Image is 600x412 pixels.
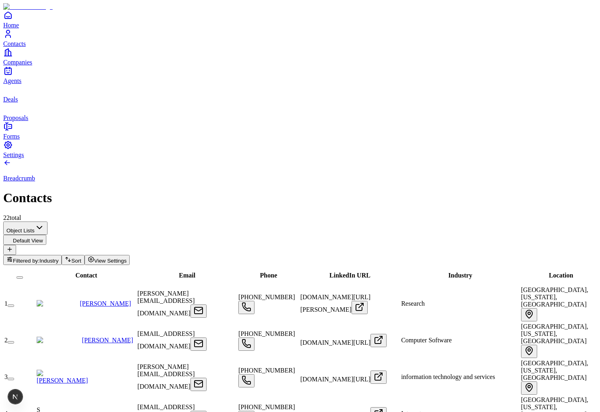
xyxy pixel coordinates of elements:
button: Open [190,378,207,391]
span: [GEOGRAPHIC_DATA], [US_STATE], [GEOGRAPHIC_DATA] [521,323,588,344]
a: Breadcrumb [3,161,597,182]
a: Contacts [3,29,597,47]
button: Open [352,301,368,314]
span: Companies [3,59,32,66]
span: Phone [260,272,277,279]
button: Open [238,337,254,351]
a: proposals [3,103,597,121]
span: Forms [3,133,20,140]
span: Home [3,22,19,29]
button: Open [370,371,387,384]
button: Default View [3,235,46,245]
span: Contacts [3,40,26,47]
a: [PERSON_NAME] [82,337,133,344]
span: [GEOGRAPHIC_DATA], [US_STATE], [GEOGRAPHIC_DATA] [521,286,588,308]
span: 2 [4,337,8,344]
span: Sort [71,258,81,264]
span: Industry [448,272,472,279]
span: [GEOGRAPHIC_DATA], [US_STATE], [GEOGRAPHIC_DATA] [521,360,588,381]
button: Open [238,301,254,314]
button: Open [521,381,537,395]
span: [DOMAIN_NAME][URL] [300,376,370,383]
span: Computer Software [401,337,452,344]
p: Breadcrumb [3,175,597,182]
span: Deals [3,96,18,103]
div: 22 total [3,214,597,222]
span: [PERSON_NAME][EMAIL_ADDRESS][DOMAIN_NAME] [137,363,194,390]
span: Industry [39,258,58,264]
span: 1 [4,300,8,307]
span: Contact [75,272,97,279]
span: 3 [4,373,8,380]
button: Sort [62,255,84,265]
span: [PERSON_NAME][EMAIL_ADDRESS][DOMAIN_NAME] [137,290,194,317]
a: Forms [3,122,597,140]
button: Filtered by:Industry [3,255,62,265]
a: [PERSON_NAME] [80,300,131,307]
span: [PHONE_NUMBER] [238,294,295,300]
span: [PHONE_NUMBER] [238,367,295,374]
span: Research [401,300,425,307]
h1: Contacts [3,190,597,205]
img: Dario Amodei [37,300,80,307]
button: Open [238,374,254,387]
span: Location [549,272,573,279]
span: information technology and services [401,373,495,380]
span: Email [179,272,195,279]
img: Item Brain Logo [3,3,53,10]
button: View Settings [85,255,130,265]
button: Open [521,345,537,358]
span: View Settings [94,258,127,264]
a: Companies [3,48,597,66]
button: Open [190,304,207,318]
img: Akshay Guthal [37,337,82,344]
span: [EMAIL_ADDRESS][DOMAIN_NAME] [137,330,194,350]
a: Settings [3,140,597,158]
a: deals [3,85,597,103]
span: Agents [3,77,21,84]
span: LinkedIn URL [329,272,370,279]
a: [PERSON_NAME] [37,377,88,384]
span: [PHONE_NUMBER] [238,330,295,337]
button: Open [190,337,207,351]
a: Home [3,10,597,29]
span: Filtered by: [13,258,39,264]
a: Agents [3,66,597,84]
button: Open [521,308,537,321]
span: [DOMAIN_NAME][URL] [300,339,370,346]
button: Open [370,334,387,347]
img: andres jaramillo [37,370,85,377]
span: Settings [3,151,24,158]
span: [DOMAIN_NAME][URL][PERSON_NAME] [300,294,370,313]
span: [PHONE_NUMBER] [238,404,295,410]
span: Proposals [3,114,28,121]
